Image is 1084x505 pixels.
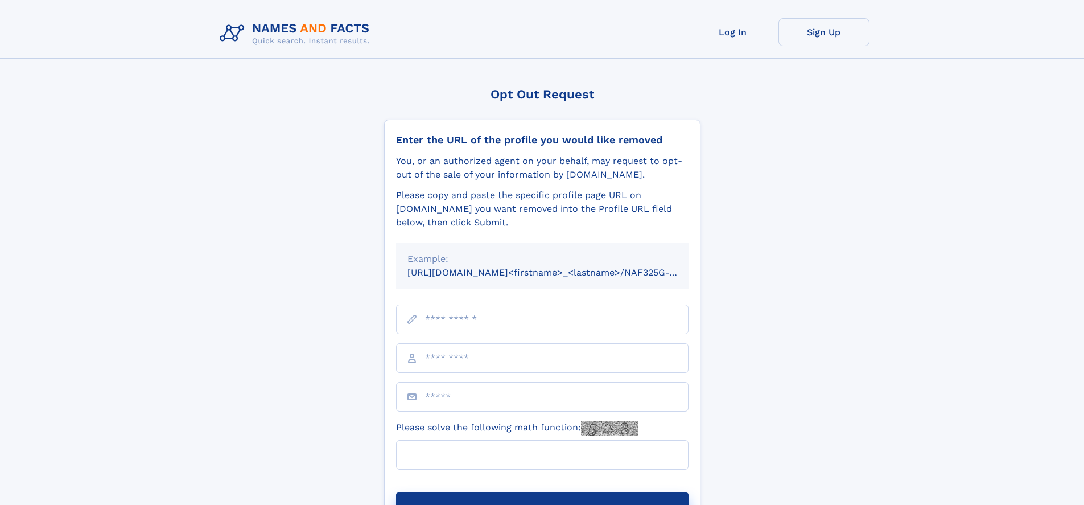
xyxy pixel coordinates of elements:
[396,421,638,436] label: Please solve the following math function:
[384,87,700,101] div: Opt Out Request
[407,252,677,266] div: Example:
[396,154,689,182] div: You, or an authorized agent on your behalf, may request to opt-out of the sale of your informatio...
[407,267,710,278] small: [URL][DOMAIN_NAME]<firstname>_<lastname>/NAF325G-xxxxxxxx
[778,18,869,46] a: Sign Up
[215,18,379,49] img: Logo Names and Facts
[687,18,778,46] a: Log In
[396,134,689,146] div: Enter the URL of the profile you would like removed
[396,188,689,229] div: Please copy and paste the specific profile page URL on [DOMAIN_NAME] you want removed into the Pr...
